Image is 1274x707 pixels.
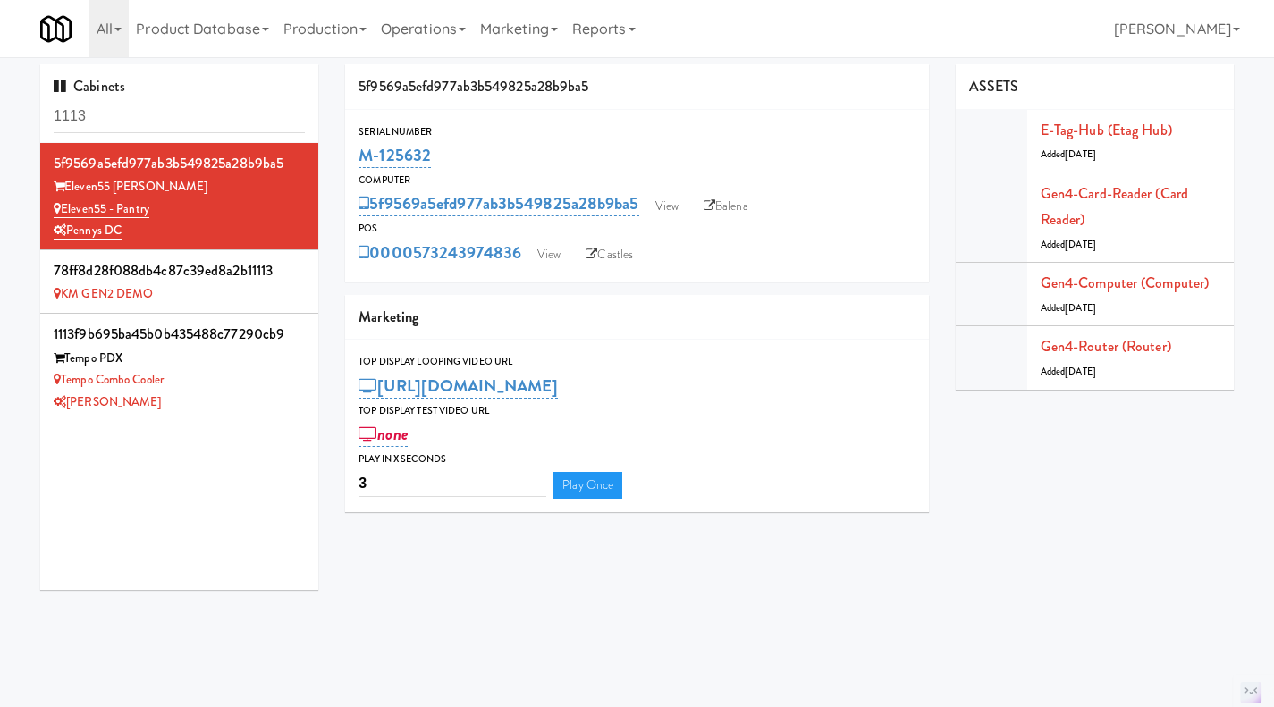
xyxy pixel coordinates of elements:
span: Added [1041,147,1096,161]
a: Gen4-router (Router) [1041,336,1171,357]
span: [DATE] [1065,301,1096,315]
a: Gen4-card-reader (Card Reader) [1041,183,1188,231]
div: Computer [359,172,915,189]
div: 1113f9b695ba45b0b435488c77290cb9 [54,321,305,348]
a: Play Once [553,472,622,499]
a: View [528,241,570,268]
div: Play in X seconds [359,450,915,468]
a: Eleven55 - Pantry [54,200,149,218]
div: Top Display Test Video Url [359,402,915,420]
div: POS [359,220,915,238]
div: Serial Number [359,123,915,141]
div: 5f9569a5efd977ab3b549825a28b9ba5 [345,64,929,110]
div: 5f9569a5efd977ab3b549825a28b9ba5 [54,150,305,177]
a: Tempo Combo Cooler [54,371,164,388]
li: 5f9569a5efd977ab3b549825a28b9ba5Eleven55 [PERSON_NAME] Eleven55 - PantryPennys DC [40,143,318,250]
div: Tempo PDX [54,348,305,370]
span: Marketing [359,307,418,327]
input: Search cabinets [54,100,305,133]
span: [DATE] [1065,365,1096,378]
a: Castles [577,241,642,268]
span: Added [1041,301,1096,315]
a: View [646,193,688,220]
li: 78ff8d28f088db4c87c39ed8a2b11113 KM GEN2 DEMO [40,250,318,314]
span: Added [1041,365,1096,378]
span: [DATE] [1065,238,1096,251]
div: Top Display Looping Video Url [359,353,915,371]
div: 78ff8d28f088db4c87c39ed8a2b11113 [54,257,305,284]
li: 1113f9b695ba45b0b435488c77290cb9Tempo PDX Tempo Combo Cooler[PERSON_NAME] [40,314,318,420]
span: Cabinets [54,76,125,97]
div: Eleven55 [PERSON_NAME] [54,176,305,198]
a: Pennys DC [54,222,122,240]
a: E-tag-hub (Etag Hub) [1041,120,1172,140]
a: Gen4-computer (Computer) [1041,273,1209,293]
a: [PERSON_NAME] [54,393,161,410]
a: none [359,422,408,447]
a: [URL][DOMAIN_NAME] [359,374,558,399]
span: ASSETS [969,76,1019,97]
a: 5f9569a5efd977ab3b549825a28b9ba5 [359,191,638,216]
span: Added [1041,238,1096,251]
a: Balena [695,193,757,220]
span: [DATE] [1065,147,1096,161]
img: Micromart [40,13,72,45]
a: M-125632 [359,143,431,168]
a: 0000573243974836 [359,240,521,265]
a: KM GEN2 DEMO [54,285,153,302]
